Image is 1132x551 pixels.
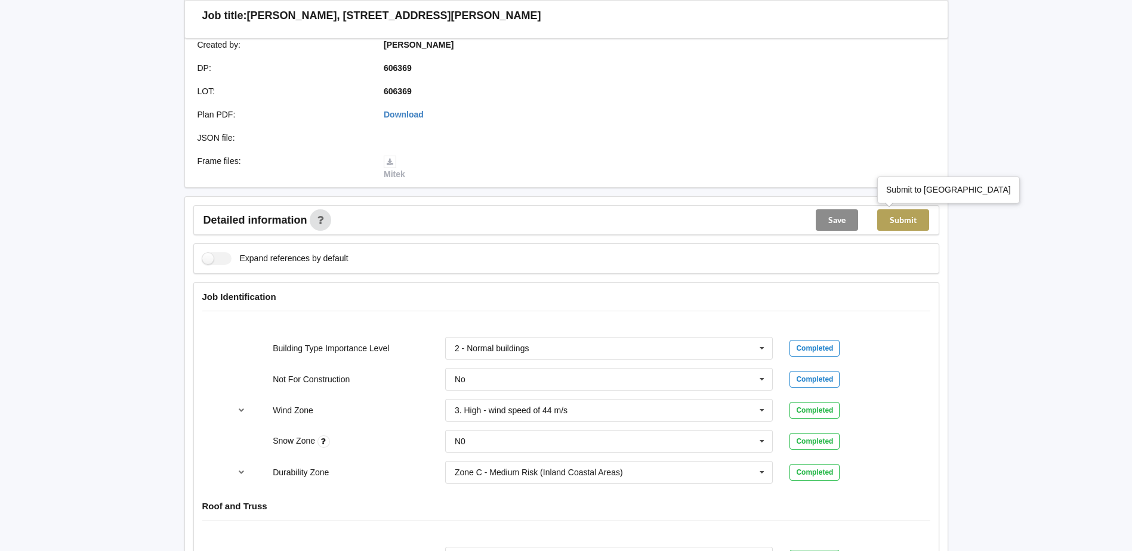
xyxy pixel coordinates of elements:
div: Completed [789,464,840,481]
h3: [PERSON_NAME], [STREET_ADDRESS][PERSON_NAME] [247,9,541,23]
a: Download [384,110,424,119]
div: Plan PDF : [189,109,376,120]
div: LOT : [189,85,376,97]
div: 3. High - wind speed of 44 m/s [455,406,567,414]
div: No [455,375,465,383]
h3: Job title: [202,9,247,23]
label: Not For Construction [273,374,350,384]
button: reference-toggle [230,462,253,483]
div: 2 - Normal buildings [455,344,529,352]
div: Created by : [189,39,376,51]
label: Wind Zone [273,405,313,415]
span: Detailed information [203,215,307,225]
div: Completed [789,433,840,450]
div: JSON file : [189,132,376,144]
b: 606369 [384,86,412,96]
b: 606369 [384,63,412,73]
a: Mitek [384,156,405,179]
div: Completed [789,371,840,388]
label: Building Type Importance Level [273,343,389,353]
h4: Job Identification [202,291,930,302]
label: Durability Zone [273,468,329,477]
div: Submit to [GEOGRAPHIC_DATA] [886,184,1011,196]
div: Zone C - Medium Risk (Inland Coastal Areas) [455,468,623,476]
h4: Roof and Truss [202,500,930,512]
div: Frame files : [189,155,376,180]
div: DP : [189,62,376,74]
b: [PERSON_NAME] [384,40,454,49]
label: Expand references by default [202,252,348,265]
div: Completed [789,402,840,419]
button: reference-toggle [230,400,253,421]
label: Snow Zone [273,436,317,445]
button: Submit [877,209,929,231]
div: N0 [455,437,465,445]
div: Completed [789,340,840,357]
